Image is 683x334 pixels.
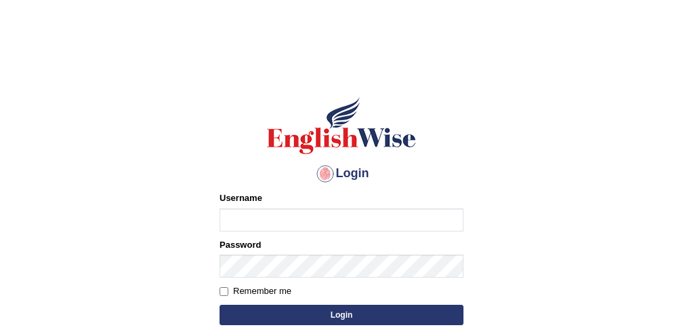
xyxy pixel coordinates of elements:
[264,95,419,156] img: Logo of English Wise sign in for intelligent practice with AI
[220,238,261,251] label: Password
[220,163,463,185] h4: Login
[220,287,228,296] input: Remember me
[220,284,291,298] label: Remember me
[220,305,463,325] button: Login
[220,191,262,204] label: Username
